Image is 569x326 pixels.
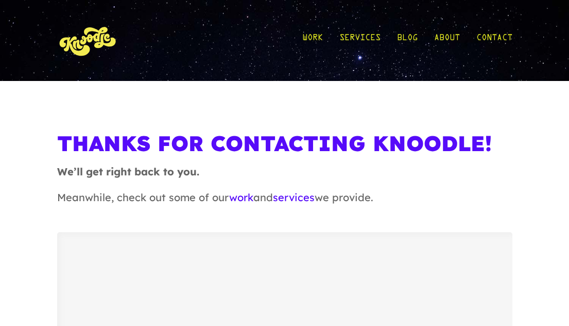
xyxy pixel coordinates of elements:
[397,17,418,64] a: Blog
[476,17,512,64] a: Contact
[229,191,253,204] a: work
[339,17,381,64] a: Services
[57,165,199,178] strong: We’ll get right back to you.
[273,191,315,204] a: services
[434,17,460,64] a: About
[57,17,119,64] img: KnoLogo(yellow)
[57,190,512,216] p: Meanwhile, check out some of our and we provide.
[302,17,323,64] a: Work
[57,131,512,164] h1: Thanks For Contacting Knoodle!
